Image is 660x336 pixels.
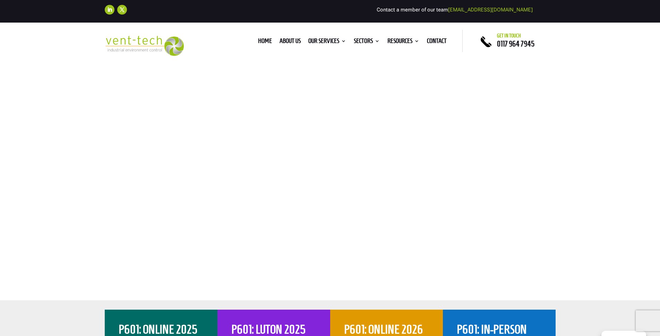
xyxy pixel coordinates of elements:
[377,7,533,13] span: Contact a member of our team
[448,7,533,13] a: [EMAIL_ADDRESS][DOMAIN_NAME]
[427,38,447,46] a: Contact
[497,33,521,38] span: Get in touch
[258,38,272,46] a: Home
[497,40,534,48] a: 0117 964 7945
[105,36,184,56] img: 2023-09-27T08_35_16.549ZVENT-TECH---Clear-background
[387,38,419,46] a: Resources
[354,38,380,46] a: Sectors
[105,5,114,15] a: Follow on LinkedIn
[308,38,346,46] a: Our Services
[117,5,127,15] a: Follow on X
[280,38,301,46] a: About us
